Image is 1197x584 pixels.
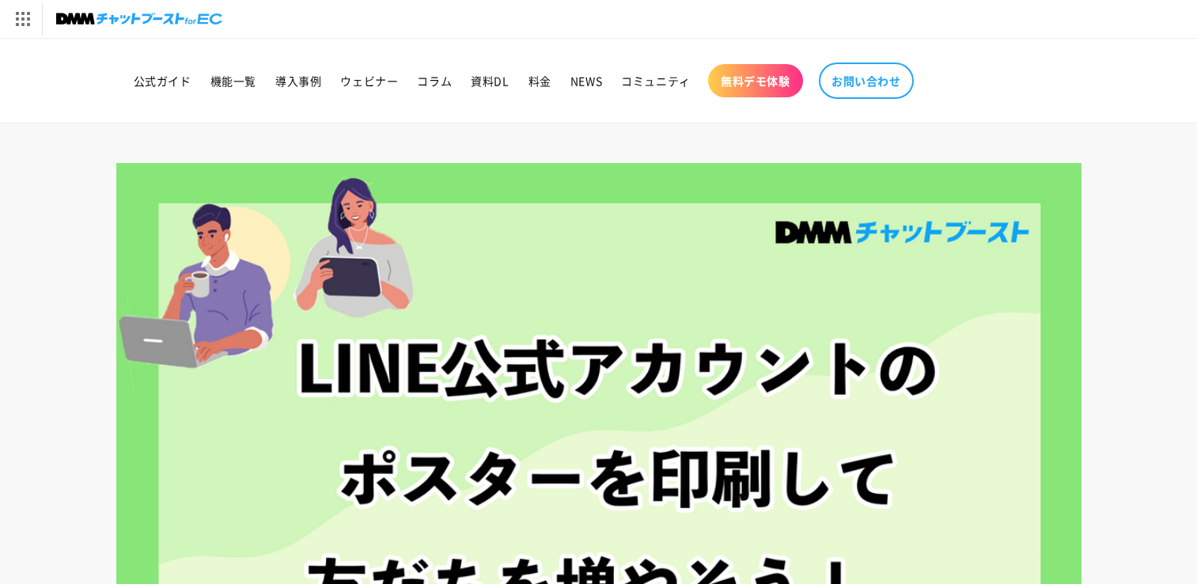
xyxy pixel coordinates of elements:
span: 料金 [528,74,551,88]
a: ウェビナー [331,64,407,97]
span: 資料DL [471,74,509,88]
img: サービス [2,2,42,36]
span: コミュニティ [621,74,691,88]
a: コラム [407,64,461,97]
a: コミュニティ [612,64,700,97]
span: 導入事例 [275,74,321,88]
span: ウェビナー [340,74,398,88]
span: お問い合わせ [831,74,901,88]
img: チャットブーストforEC [56,8,222,30]
a: お問い合わせ [819,63,914,99]
span: NEWS [570,74,602,88]
a: NEWS [561,64,612,97]
a: 機能一覧 [201,64,266,97]
a: 公式ガイド [124,64,201,97]
span: 無料デモ体験 [721,74,790,88]
a: 無料デモ体験 [708,64,803,97]
a: 資料DL [461,64,518,97]
a: 料金 [519,64,561,97]
a: 導入事例 [266,64,331,97]
span: 機能一覧 [210,74,256,88]
span: コラム [417,74,452,88]
span: 公式ガイド [134,74,191,88]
